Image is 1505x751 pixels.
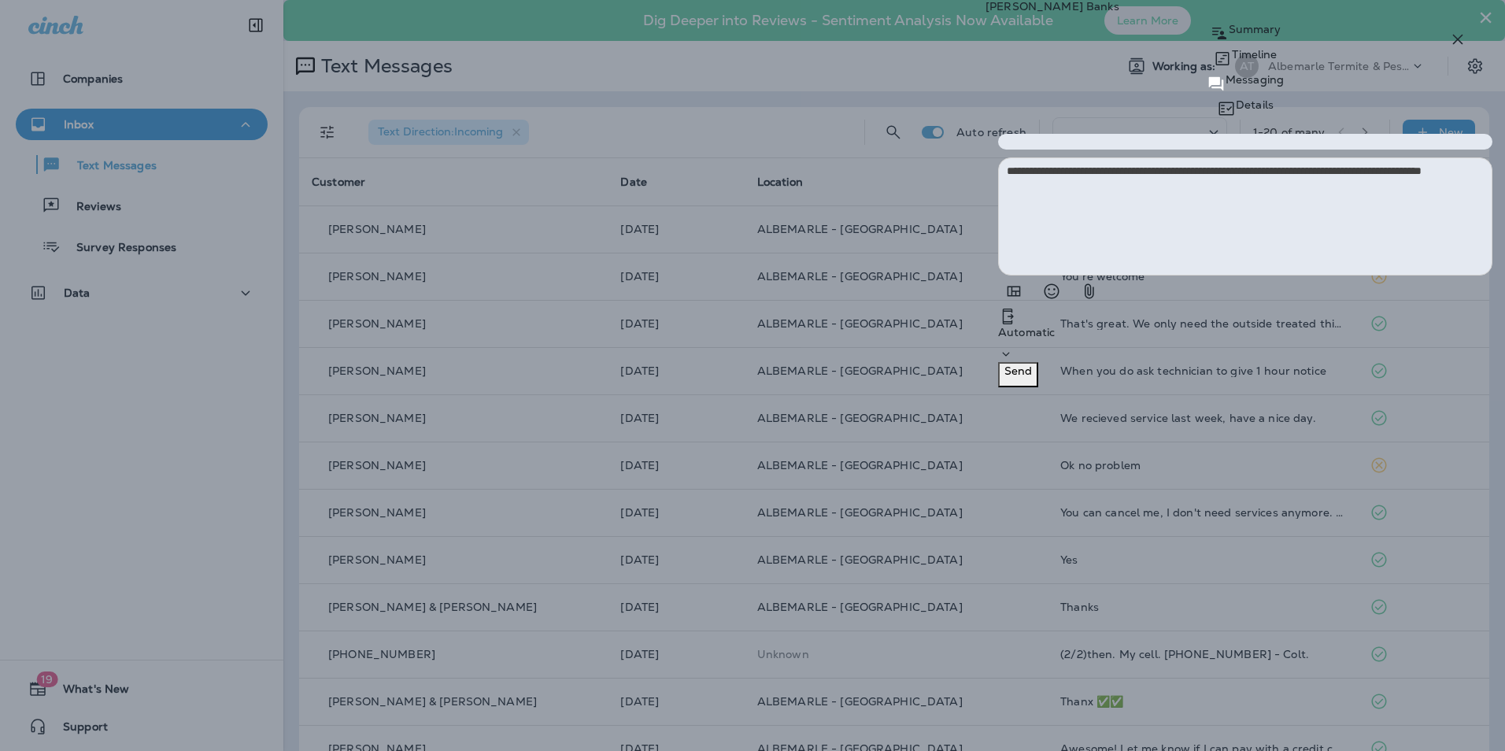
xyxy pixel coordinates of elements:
p: Details [1236,98,1274,111]
button: Send [998,362,1038,387]
p: Summary [1229,23,1281,35]
button: Select an emoji [1036,276,1067,307]
p: Timeline [1232,48,1277,61]
p: Send [1004,364,1032,377]
p: Automatic [998,326,1492,339]
p: Messaging [1226,73,1284,86]
button: Add in a premade template [998,276,1030,307]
